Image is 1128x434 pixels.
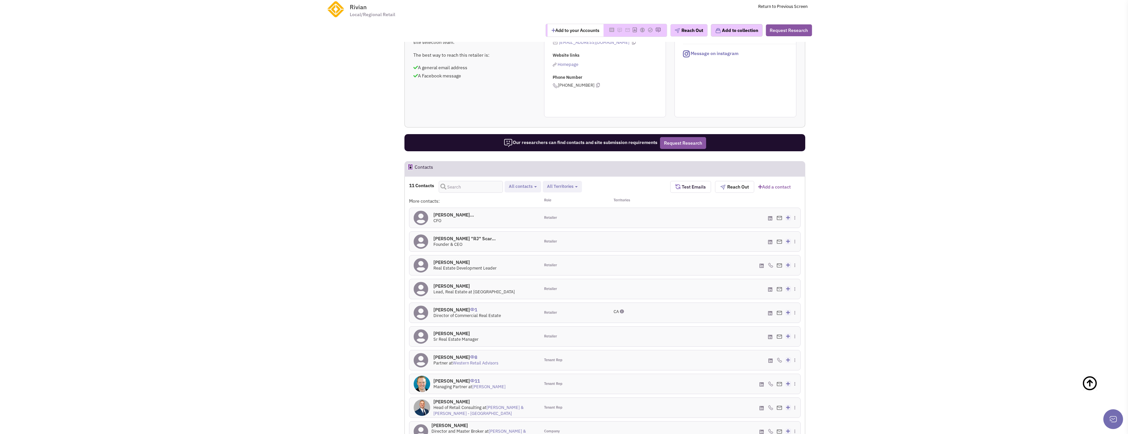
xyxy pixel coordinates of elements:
[766,24,812,36] button: Request Research
[350,11,395,18] span: Local/Regional Retail
[433,405,524,417] span: at
[413,72,535,79] p: A Facebook message
[470,355,475,359] img: icon-UserInteraction.png
[433,354,498,360] h4: [PERSON_NAME]
[433,265,497,271] span: Real Estate Development Leader
[415,161,433,176] h2: Contacts
[777,429,782,434] img: Email%20Icon.png
[777,240,782,244] img: Email%20Icon.png
[544,239,557,244] span: Retailer
[433,307,501,313] h4: [PERSON_NAME]
[544,381,563,387] span: Tenant Rep
[544,310,557,315] span: Retailer
[433,331,479,336] h4: [PERSON_NAME]
[758,4,808,9] a: Return to Previous Screen
[777,334,782,339] img: Email%20Icon.png
[777,311,782,315] img: Email%20Icon.png
[413,64,535,71] p: A general email address
[777,382,782,386] img: Email%20Icon.png
[777,406,782,410] img: Email%20Icon.png
[509,184,533,189] span: All contacts
[470,379,475,382] img: icon-UserInteraction.png
[553,82,600,88] span: [PHONE_NUMBER]
[470,349,477,360] span: 8
[433,218,441,223] span: CFO
[433,384,467,390] span: Managing Partner
[433,360,448,366] span: Partner
[470,308,475,311] img: icon-UserInteraction.png
[691,50,738,56] span: Message on instagram
[433,283,515,289] h4: [PERSON_NAME]
[553,62,578,67] a: Homepage
[504,139,657,145] span: Our researchers can find contacts and site submission requirements
[350,3,367,11] span: Rivian
[431,422,536,428] h4: [PERSON_NAME]
[614,309,619,314] span: CA
[660,137,706,149] button: Request Research
[559,40,629,45] a: [EMAIL_ADDRESS][DOMAIN_NAME]
[647,27,653,33] img: Please add to your accounts
[433,405,524,417] a: [PERSON_NAME] & [PERSON_NAME] - [GEOGRAPHIC_DATA]
[544,429,560,434] span: Company
[605,198,670,204] div: Territories
[433,313,501,318] span: Director of Commercial Real Estate
[640,27,645,33] img: Please add to your accounts
[758,184,791,190] a: Add a contact
[470,302,477,313] span: 1
[409,183,434,188] h4: 11 Contacts
[433,378,506,384] h4: [PERSON_NAME]
[468,384,506,390] span: at
[625,27,630,33] img: Please add to your accounts
[544,286,557,292] span: Retailer
[433,212,474,218] h4: [PERSON_NAME]...
[433,236,496,242] h4: [PERSON_NAME] "RJ" Scar...
[439,181,503,193] input: Search
[547,184,573,189] span: All Territories
[504,138,513,148] img: icon-researcher-20.png
[413,52,535,58] p: The best way to reach this retailer is:
[449,360,498,366] span: at
[553,63,557,67] img: reachlinkicon.png
[617,27,622,33] img: Please add to your accounts
[545,183,580,190] button: All Territories
[553,40,558,45] img: icon-email-active-16.png
[472,384,506,390] a: [PERSON_NAME]
[544,358,563,363] span: Tenant Rep
[768,263,773,268] img: icon-phone.png
[768,405,773,410] img: icon-phone.png
[558,62,578,67] span: Homepage
[1082,369,1115,412] a: Back To Top
[433,405,481,410] span: Head of Retail Consulting
[414,399,430,416] img: knttgyU9OEWa2PbUQkBJQg.jpg
[670,24,707,37] button: Reach Out
[553,52,666,59] p: Website links
[507,183,539,190] button: All contacts
[777,287,782,291] img: Email%20Icon.png
[433,259,497,265] h4: [PERSON_NAME]
[433,242,462,247] span: Founder & CEO
[777,358,782,363] img: icon-phone.png
[711,24,762,37] button: Add to collection
[715,28,721,34] img: icon-collection-lavender.png
[544,215,557,220] span: Retailer
[777,263,782,268] img: Email%20Icon.png
[433,289,515,295] span: Lead, Real Estate at [GEOGRAPHIC_DATA]
[453,360,498,366] a: Western Retail Advisors
[683,50,738,56] a: Message on instagram
[674,28,680,33] img: plane.png
[547,24,603,37] button: Add to your Accounts
[414,376,430,392] img: Cd8uHxhuc0uNBAnoxoNr0g.jpg
[433,336,479,342] span: Sr Real Estate Manager
[680,184,706,190] span: Test Emails
[544,263,557,268] span: Retailer
[553,74,666,81] p: Phone Number
[409,198,539,204] div: More contacts:
[655,27,661,33] img: Please add to your accounts
[544,405,563,410] span: Tenant Rep
[715,181,754,193] button: Reach Out
[431,428,484,434] span: Director and Master Broker
[768,381,773,387] img: icon-phone.png
[768,429,773,434] img: icon-phone.png
[470,373,480,384] span: 11
[433,399,536,405] h4: [PERSON_NAME]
